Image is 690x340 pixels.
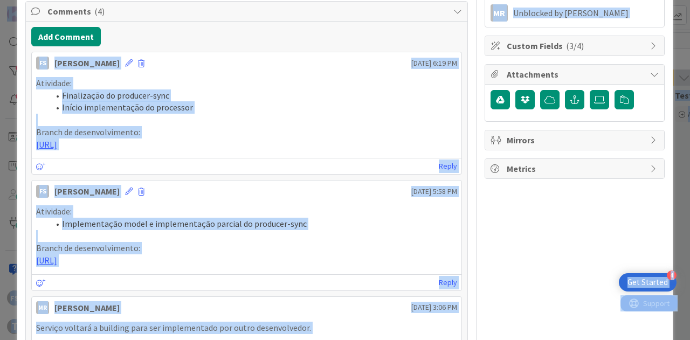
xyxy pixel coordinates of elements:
[31,27,101,46] button: Add Comment
[36,205,457,218] p: Atividade:
[36,301,49,314] div: MR
[566,40,584,51] span: ( 3/4 )
[411,58,457,69] span: [DATE] 6:19 PM
[491,4,508,22] div: MR
[36,242,457,254] p: Branch de desenvolvimento:
[411,302,457,313] span: [DATE] 3:06 PM
[36,322,457,334] p: Serviço voltará a building para ser implementado por outro desenvolvedor.
[619,273,677,292] div: Open Get Started checklist, remaining modules: 4
[54,301,120,314] div: [PERSON_NAME]
[49,218,457,230] li: Implementação model e implementação parcial do producer-sync
[507,134,645,147] span: Mirrors
[513,8,659,18] div: Unblocked by [PERSON_NAME]
[439,276,457,289] a: Reply
[627,277,668,288] div: Get Started
[36,126,457,138] p: Branch de desenvolvimento:
[36,185,49,198] div: FS
[507,162,645,175] span: Metrics
[36,255,57,266] a: [URL]
[507,39,645,52] span: Custom Fields
[23,2,49,15] span: Support
[36,139,57,150] a: [URL]
[54,57,120,70] div: [PERSON_NAME]
[47,5,448,18] span: Comments
[94,6,105,17] span: ( 4 )
[667,270,677,280] div: 4
[507,68,645,81] span: Attachments
[439,159,457,173] a: Reply
[411,186,457,197] span: [DATE] 5:58 PM
[49,89,457,102] li: Finalização do producer-sync
[49,101,457,114] li: Início implementação do processor
[54,185,120,198] div: [PERSON_NAME]
[36,77,457,89] p: Atividade:
[36,57,49,70] div: FS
